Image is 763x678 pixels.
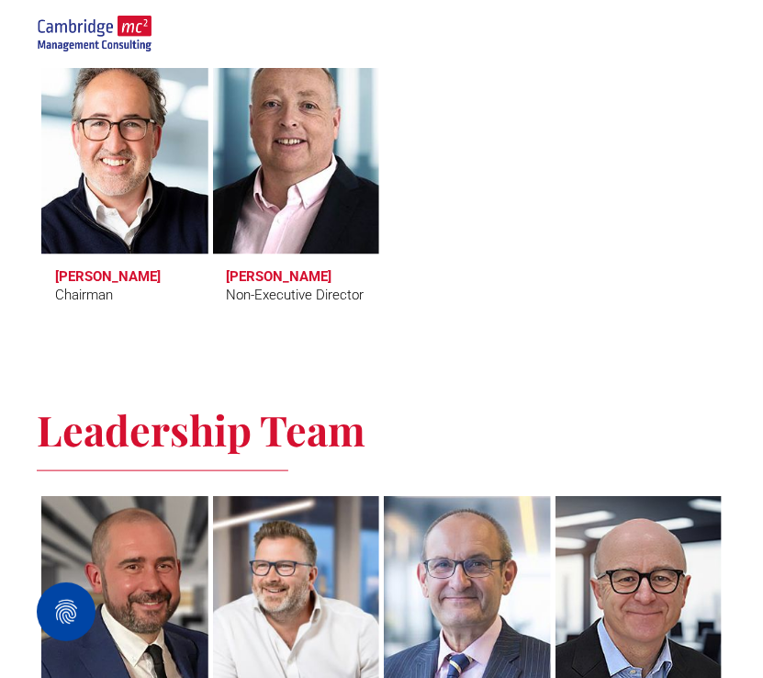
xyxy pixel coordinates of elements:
h3: [PERSON_NAME] [55,268,161,285]
div: Chairman [55,285,113,306]
a: Your Business Transformed | Cambridge Management Consulting [37,18,151,38]
a: Tim Passingham | Chairman | Cambridge Management Consulting [41,34,208,254]
img: secondary-image [37,16,151,53]
span: Leadership Team [37,401,365,457]
h3: [PERSON_NAME] [227,268,332,285]
a: Richard Brown | Non-Executive Director | Cambridge Management Consulting [213,34,380,254]
div: Non-Executive Director [227,285,365,306]
button: menu [699,10,746,58]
